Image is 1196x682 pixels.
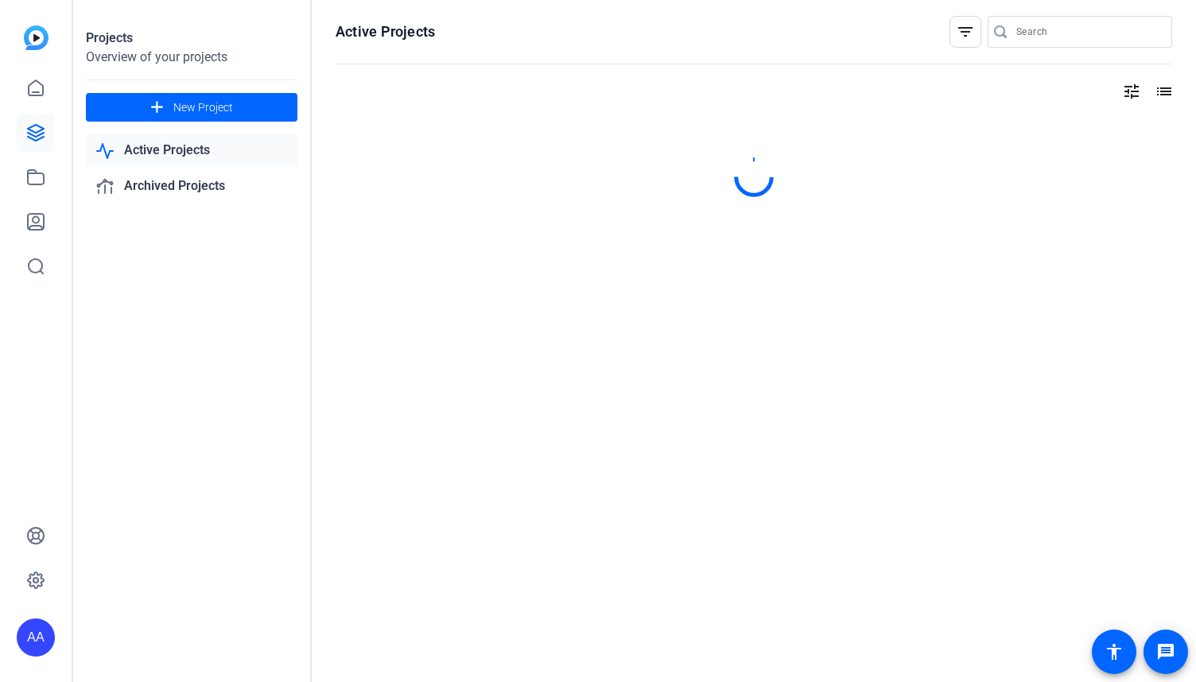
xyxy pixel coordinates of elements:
[1156,642,1175,661] mat-icon: message
[86,134,297,167] a: Active Projects
[86,93,297,122] button: New Project
[1153,82,1172,101] mat-icon: list
[86,170,297,203] a: Archived Projects
[86,48,297,67] div: Overview of your projects
[86,29,297,48] div: Projects
[147,98,167,118] mat-icon: add
[1105,642,1124,661] mat-icon: accessibility
[17,618,55,657] div: AA
[1016,22,1159,41] input: Search
[1122,82,1141,101] mat-icon: tune
[24,25,49,50] img: blue-gradient.svg
[173,99,233,116] span: New Project
[336,22,435,41] h1: Active Projects
[956,22,975,41] mat-icon: filter_list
